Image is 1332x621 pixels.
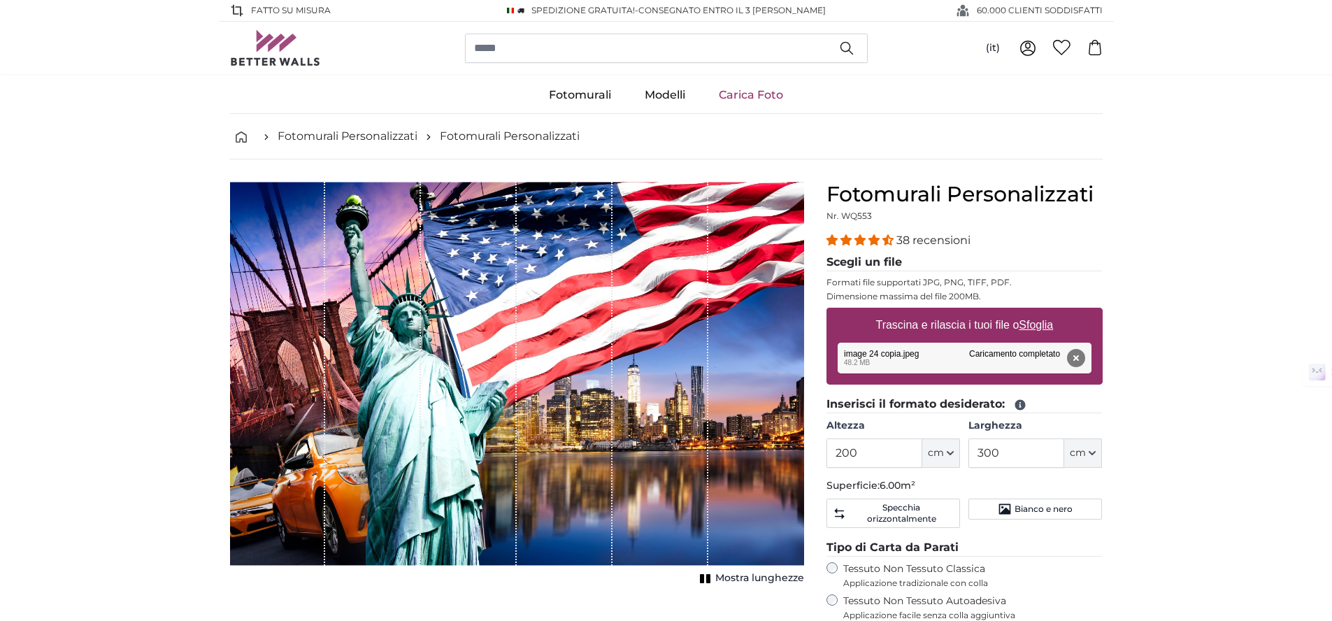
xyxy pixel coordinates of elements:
span: Applicazione facile senza colla aggiuntiva [843,610,1103,621]
span: Nr. WQ553 [826,210,872,221]
img: Italia [507,8,514,13]
u: Sfoglia [1019,319,1053,331]
span: Consegnato entro il 3 [PERSON_NAME] [638,5,826,15]
span: Spedizione GRATUITA! [531,5,635,15]
span: Bianco e nero [1015,504,1073,515]
nav: breadcrumbs [230,114,1103,159]
label: Tessuto Non Tessuto Classica [843,562,1103,589]
span: - [635,5,826,15]
span: cm [928,446,944,460]
span: Applicazione tradizionale con colla [843,578,1103,589]
button: cm [1064,438,1102,468]
a: Carica Foto [702,77,800,113]
span: Specchia orizzontalmente [849,502,954,524]
span: Mostra lunghezze [715,571,804,585]
label: Larghezza [968,419,1102,433]
button: (it) [975,36,1011,61]
span: cm [1070,446,1086,460]
p: Superficie: [826,479,1103,493]
button: cm [922,438,960,468]
legend: Scegli un file [826,254,1103,271]
h1: Fotomurali Personalizzati [826,182,1103,207]
img: Betterwalls [230,30,321,66]
button: Bianco e nero [968,499,1102,520]
button: Mostra lunghezze [696,569,804,588]
span: 4.34 stars [826,234,896,247]
div: 1 of 1 [230,182,804,588]
legend: Inserisci il formato desiderato: [826,396,1103,413]
button: Specchia orizzontalmente [826,499,960,528]
a: Modelli [628,77,702,113]
a: Fotomurali Personalizzati [278,128,417,145]
label: Trascina e rilascia i tuoi file o [870,311,1059,339]
a: Fotomurali Personalizzati [440,128,580,145]
span: 38 recensioni [896,234,971,247]
label: Altezza [826,419,960,433]
span: 6.00m² [880,479,915,492]
legend: Tipo di Carta da Parati [826,539,1103,557]
p: Formati file supportati JPG, PNG, TIFF, PDF. [826,277,1103,288]
p: Dimensione massima del file 200MB. [826,291,1103,302]
label: Tessuto Non Tessuto Autoadesiva [843,594,1103,621]
a: Fotomurali [532,77,628,113]
span: Fatto su misura [251,4,331,17]
span: 60.000 CLIENTI SODDISFATTI [977,4,1103,17]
